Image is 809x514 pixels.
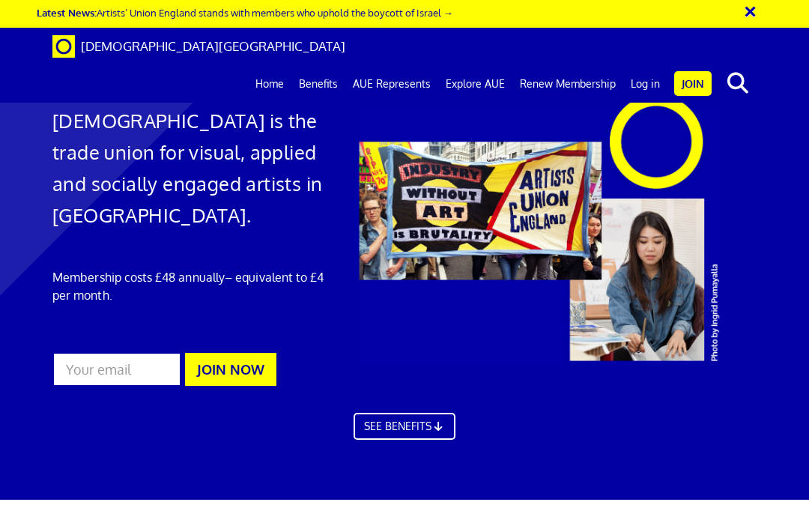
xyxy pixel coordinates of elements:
h1: [DEMOGRAPHIC_DATA] is the trade union for visual, applied and socially engaged artists in [GEOGRA... [52,105,333,231]
a: Latest News:Artists’ Union England stands with members who uphold the boycott of Israel → [37,6,453,19]
button: search [715,67,760,99]
strong: Latest News: [37,6,97,19]
a: Join [674,71,712,96]
a: Brand [DEMOGRAPHIC_DATA][GEOGRAPHIC_DATA] [41,28,357,65]
a: SEE BENEFITS [354,413,455,440]
input: Your email [52,352,181,387]
p: Membership costs £48 annually – equivalent to £4 per month. [52,268,333,304]
a: Log in [623,65,667,103]
button: JOIN NOW [185,353,276,386]
a: AUE Represents [345,65,438,103]
a: Home [248,65,291,103]
a: Renew Membership [512,65,623,103]
a: Benefits [291,65,345,103]
span: [DEMOGRAPHIC_DATA][GEOGRAPHIC_DATA] [81,38,345,54]
a: Explore AUE [438,65,512,103]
